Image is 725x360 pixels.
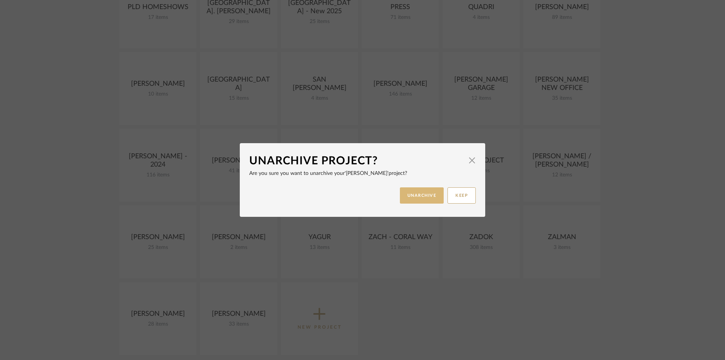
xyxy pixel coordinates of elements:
[345,171,389,176] span: '[PERSON_NAME]'
[400,187,444,204] button: UNARCHIVE
[447,187,476,204] button: KEEP
[249,153,464,169] div: Unarchive Project?
[249,169,476,178] p: Are you sure you want to unarchive your project?
[249,153,476,169] dialog-header: Unarchive Project?
[464,153,480,168] button: Close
